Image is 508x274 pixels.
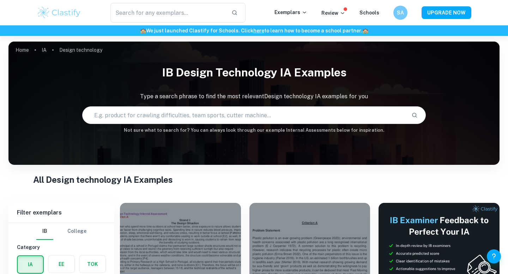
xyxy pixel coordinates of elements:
img: Clastify logo [37,6,81,20]
button: IB [36,223,53,240]
span: 🏫 [140,28,146,33]
a: Schools [359,10,379,15]
h6: SA [397,9,405,17]
input: Search for any exemplars... [110,3,226,23]
a: IA [42,45,47,55]
button: SA [393,6,407,20]
a: Home [16,45,29,55]
h1: IB Design technology IA examples [8,61,500,84]
span: 🏫 [362,28,368,33]
h1: All Design technology IA Examples [33,173,475,186]
button: EE [48,256,74,273]
button: TOK [79,256,105,273]
a: here [253,28,264,33]
h6: Category [17,243,106,251]
p: Design technology [59,46,102,54]
button: Search [409,109,421,121]
h6: Filter exemplars [8,203,114,223]
p: Exemplars [274,8,307,16]
p: Type a search phrase to find the most relevant Design technology IA examples for you [8,92,500,101]
button: College [67,223,86,240]
button: IA [18,256,43,273]
div: Filter type choice [36,223,86,240]
h6: We just launched Clastify for Schools. Click to learn how to become a school partner. [1,27,507,35]
button: UPGRADE NOW [422,6,471,19]
button: Help and Feedback [487,249,501,263]
p: Review [321,9,345,17]
input: E.g. product for crawling difficulties, team sports, cutter machine... [83,105,406,125]
h6: Not sure what to search for? You can always look through our example Internal Assessments below f... [8,127,500,134]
